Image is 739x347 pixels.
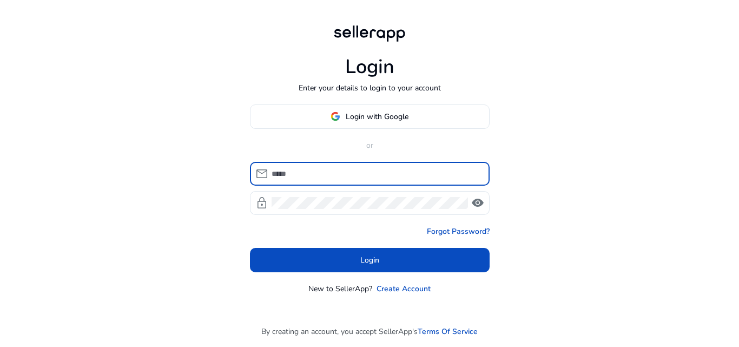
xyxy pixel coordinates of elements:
[418,326,478,337] a: Terms Of Service
[250,140,490,151] p: or
[250,248,490,272] button: Login
[308,283,372,294] p: New to SellerApp?
[255,167,268,180] span: mail
[331,112,340,121] img: google-logo.svg
[250,104,490,129] button: Login with Google
[471,197,484,209] span: visibility
[345,55,394,78] h1: Login
[360,254,379,266] span: Login
[346,111,408,122] span: Login with Google
[377,283,431,294] a: Create Account
[299,82,441,94] p: Enter your details to login to your account
[427,226,490,237] a: Forgot Password?
[255,197,268,209] span: lock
